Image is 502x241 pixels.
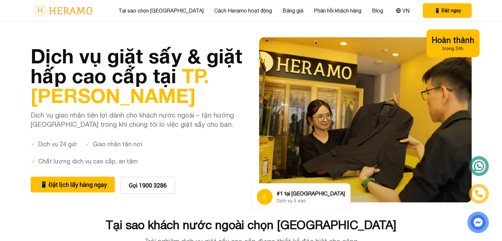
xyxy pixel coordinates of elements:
[372,7,383,15] a: Blog
[85,140,90,149] span: ✓
[31,46,243,105] h1: Dịch vụ giặt sấy & giặt hấp cao cấp tại
[31,177,115,192] button: phone Đặt lịch lấy hàng ngay
[85,140,142,149] div: Giao nhận tận nơi
[39,180,46,189] span: phone
[31,4,94,17] img: logo-with-text.png
[433,7,439,14] span: phone
[432,45,474,52] div: trong 24h
[470,185,488,203] a: phone-icon
[314,7,361,15] a: Phản hồi khách hàng
[120,177,175,194] button: Gọi 1900 3286
[31,157,138,166] div: Chất lượng dịch vụ cao cấp, an tâm
[475,189,483,198] img: phone-icon
[283,7,303,15] a: Bảng giá
[31,111,243,129] p: Dịch vụ giao nhận tiện lợi dành cho khách nước ngoài – tận hưởng [GEOGRAPHIC_DATA] trong khi chún...
[442,7,461,14] span: Đặt ngay
[277,189,345,197] div: #1 tại [GEOGRAPHIC_DATA]
[31,140,77,149] div: Dịch vụ 24 giờ
[423,3,472,18] button: phone Đặt ngay
[261,193,268,201] span: star
[31,157,36,166] span: ✓
[432,35,474,45] div: Hoàn thành
[31,64,209,107] span: TP. [PERSON_NAME]
[214,7,272,15] a: Cách Heramo hoạt động
[277,197,345,204] div: Dịch vụ 5 sao
[118,7,204,15] a: Tại sao chọn [GEOGRAPHIC_DATA]
[394,6,412,15] button: VN
[31,140,36,149] span: ✓
[31,218,472,231] h2: Tại sao khách nước ngoài chọn [GEOGRAPHIC_DATA]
